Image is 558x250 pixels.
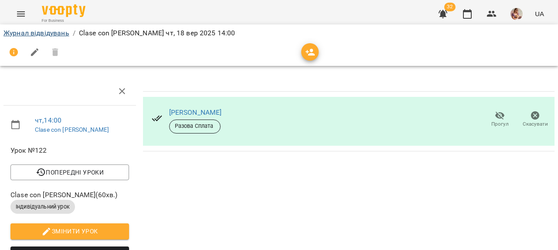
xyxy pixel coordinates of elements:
[35,116,61,124] a: чт , 14:00
[491,120,509,128] span: Прогул
[79,28,235,38] p: Clase con [PERSON_NAME] чт, 18 вер 2025 14:00
[10,203,75,211] span: Індивідуальний урок
[482,107,517,132] button: Прогул
[510,8,523,20] img: 598c81dcb499f295e991862bd3015a7d.JPG
[10,145,129,156] span: Урок №122
[535,9,544,18] span: UA
[42,4,85,17] img: Voopty Logo
[170,122,220,130] span: Разова Сплата
[3,28,555,38] nav: breadcrumb
[42,18,85,24] span: For Business
[3,29,69,37] a: Журнал відвідувань
[17,226,122,236] span: Змінити урок
[73,28,75,38] li: /
[517,107,553,132] button: Скасувати
[169,108,222,116] a: [PERSON_NAME]
[10,190,129,200] span: Clase con [PERSON_NAME] ( 60 хв. )
[523,120,548,128] span: Скасувати
[10,223,129,239] button: Змінити урок
[444,3,456,11] span: 32
[17,167,122,178] span: Попередні уроки
[35,126,109,133] a: Clase con [PERSON_NAME]
[10,3,31,24] button: Menu
[10,164,129,180] button: Попередні уроки
[531,6,548,22] button: UA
